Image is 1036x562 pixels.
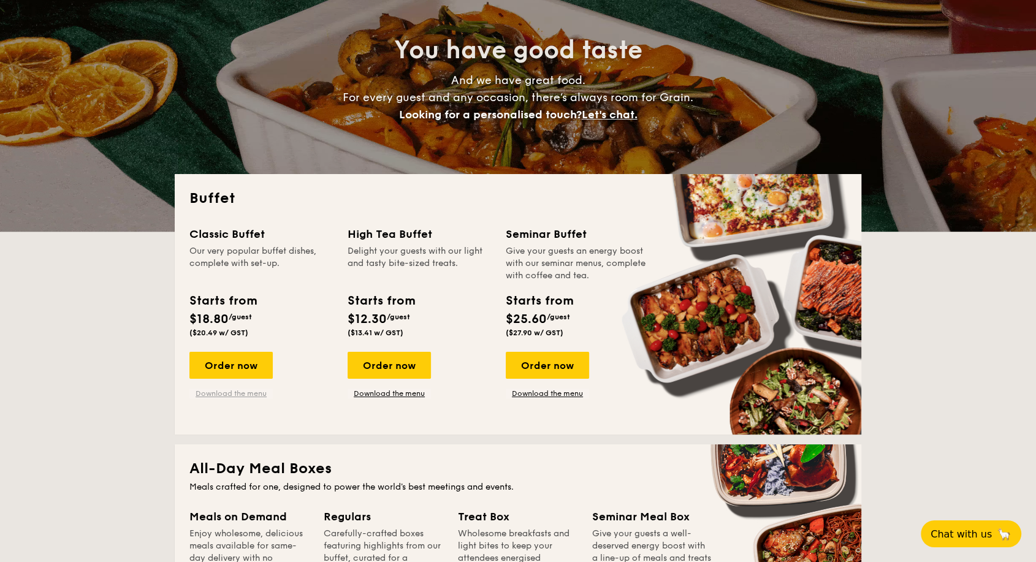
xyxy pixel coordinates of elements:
[348,389,431,398] a: Download the menu
[506,226,649,243] div: Seminar Buffet
[189,352,273,379] div: Order now
[592,508,712,525] div: Seminar Meal Box
[189,245,333,282] div: Our very popular buffet dishes, complete with set-up.
[189,389,273,398] a: Download the menu
[348,292,414,310] div: Starts from
[324,508,443,525] div: Regulars
[506,292,573,310] div: Starts from
[189,292,256,310] div: Starts from
[506,389,589,398] a: Download the menu
[997,527,1011,541] span: 🦙
[189,459,847,479] h2: All-Day Meal Boxes
[189,312,229,327] span: $18.80
[348,352,431,379] div: Order now
[189,189,847,208] h2: Buffet
[506,245,649,282] div: Give your guests an energy boost with our seminar menus, complete with coffee and tea.
[189,226,333,243] div: Classic Buffet
[921,520,1021,547] button: Chat with us🦙
[387,313,410,321] span: /guest
[458,508,577,525] div: Treat Box
[348,226,491,243] div: High Tea Buffet
[582,108,638,121] span: Let's chat.
[189,328,248,337] span: ($20.49 w/ GST)
[229,313,252,321] span: /guest
[189,508,309,525] div: Meals on Demand
[506,352,589,379] div: Order now
[399,108,582,121] span: Looking for a personalised touch?
[394,36,642,65] span: You have good taste
[189,481,847,493] div: Meals crafted for one, designed to power the world's best meetings and events.
[348,312,387,327] span: $12.30
[931,528,992,540] span: Chat with us
[547,313,570,321] span: /guest
[506,312,547,327] span: $25.60
[343,74,693,121] span: And we have great food. For every guest and any occasion, there’s always room for Grain.
[348,328,403,337] span: ($13.41 w/ GST)
[348,245,491,282] div: Delight your guests with our light and tasty bite-sized treats.
[506,328,563,337] span: ($27.90 w/ GST)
